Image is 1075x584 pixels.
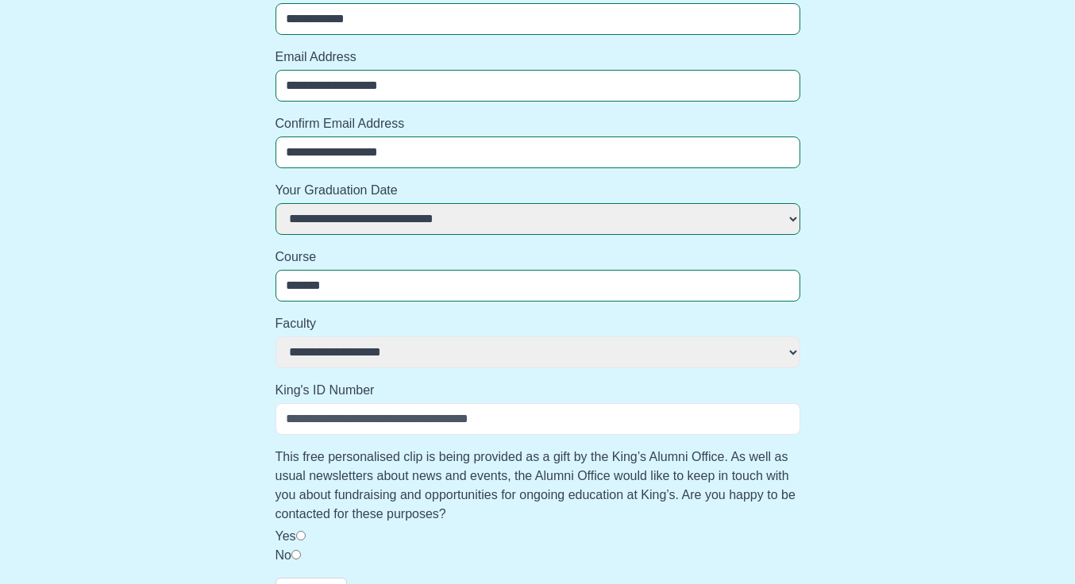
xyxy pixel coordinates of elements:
label: Your Graduation Date [275,181,800,200]
label: This free personalised clip is being provided as a gift by the King’s Alumni Office. As well as u... [275,448,800,524]
label: Confirm Email Address [275,114,800,133]
label: Yes [275,529,296,543]
label: No [275,548,291,562]
label: Faculty [275,314,800,333]
label: Course [275,248,800,267]
label: King's ID Number [275,381,800,400]
label: Email Address [275,48,800,67]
